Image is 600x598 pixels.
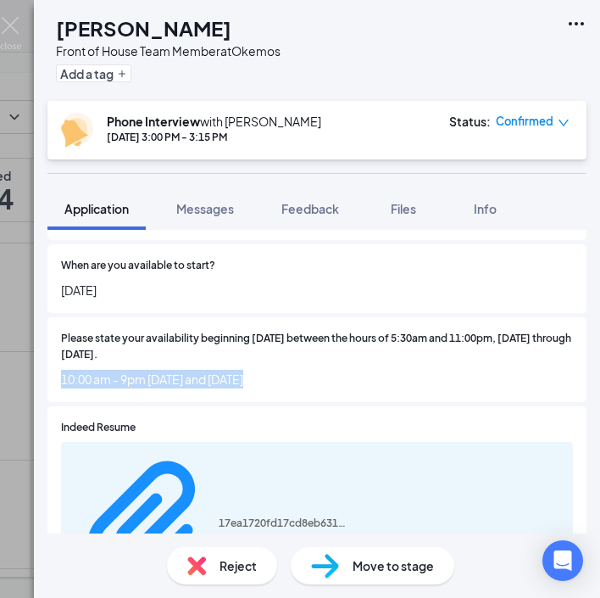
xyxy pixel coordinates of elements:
[56,42,281,59] div: Front of House Team Member at Okemos
[61,281,573,299] span: [DATE]
[61,331,573,363] span: Please state your availability beginning [DATE] between the hours of 5:30am and 11:00pm, [DATE] t...
[117,69,127,79] svg: Plus
[281,201,339,216] span: Feedback
[566,14,586,34] svg: Ellipses
[64,201,129,216] span: Application
[219,556,257,575] span: Reject
[176,201,234,216] span: Messages
[107,130,321,144] div: [DATE] 3:00 PM - 3:15 PM
[56,64,131,82] button: PlusAdd a tag
[542,540,583,581] div: Open Intercom Messenger
[558,117,569,129] span: down
[56,14,231,42] h1: [PERSON_NAME]
[449,113,491,130] div: Status :
[61,370,573,388] span: 10:00 am - 9pm [DATE] and [DATE]
[107,114,200,129] b: Phone Interview
[107,113,321,130] div: with [PERSON_NAME]
[496,113,553,130] span: Confirmed
[61,258,215,274] span: When are you available to start?
[219,517,346,530] div: 17ea1720fd17cd8eb631424b90e83754.pdf
[474,201,497,216] span: Info
[353,556,434,575] span: Move to stage
[71,450,219,597] svg: Paperclip
[391,201,416,216] span: Files
[61,420,136,436] span: Indeed Resume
